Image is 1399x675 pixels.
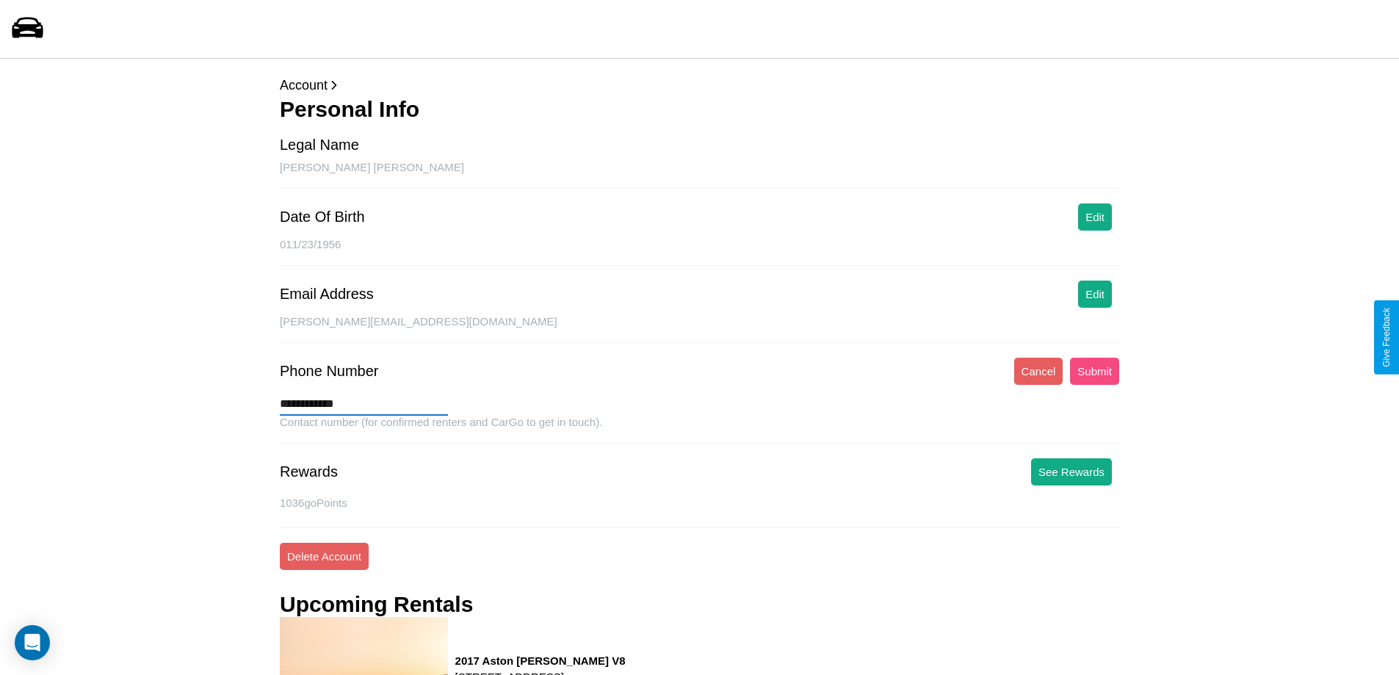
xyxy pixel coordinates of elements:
h3: Personal Info [280,97,1119,122]
button: Cancel [1014,358,1063,385]
h3: Upcoming Rentals [280,592,473,617]
p: 1036 goPoints [280,493,1119,513]
div: Rewards [280,463,338,480]
button: Edit [1078,281,1112,308]
button: Submit [1070,358,1119,385]
div: Phone Number [280,363,379,380]
div: Date Of Birth [280,209,365,225]
h3: 2017 Aston [PERSON_NAME] V8 [455,654,626,667]
button: See Rewards [1031,458,1112,486]
div: Open Intercom Messenger [15,625,50,660]
div: Legal Name [280,137,359,154]
button: Delete Account [280,543,369,570]
button: Edit [1078,203,1112,231]
div: Give Feedback [1381,308,1392,367]
div: [PERSON_NAME] [PERSON_NAME] [280,161,1119,189]
div: [PERSON_NAME][EMAIL_ADDRESS][DOMAIN_NAME] [280,315,1119,343]
div: 011/23/1956 [280,238,1119,266]
div: Email Address [280,286,374,303]
div: Contact number (for confirmed renters and CarGo to get in touch). [280,416,1119,444]
p: Account [280,73,1119,97]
